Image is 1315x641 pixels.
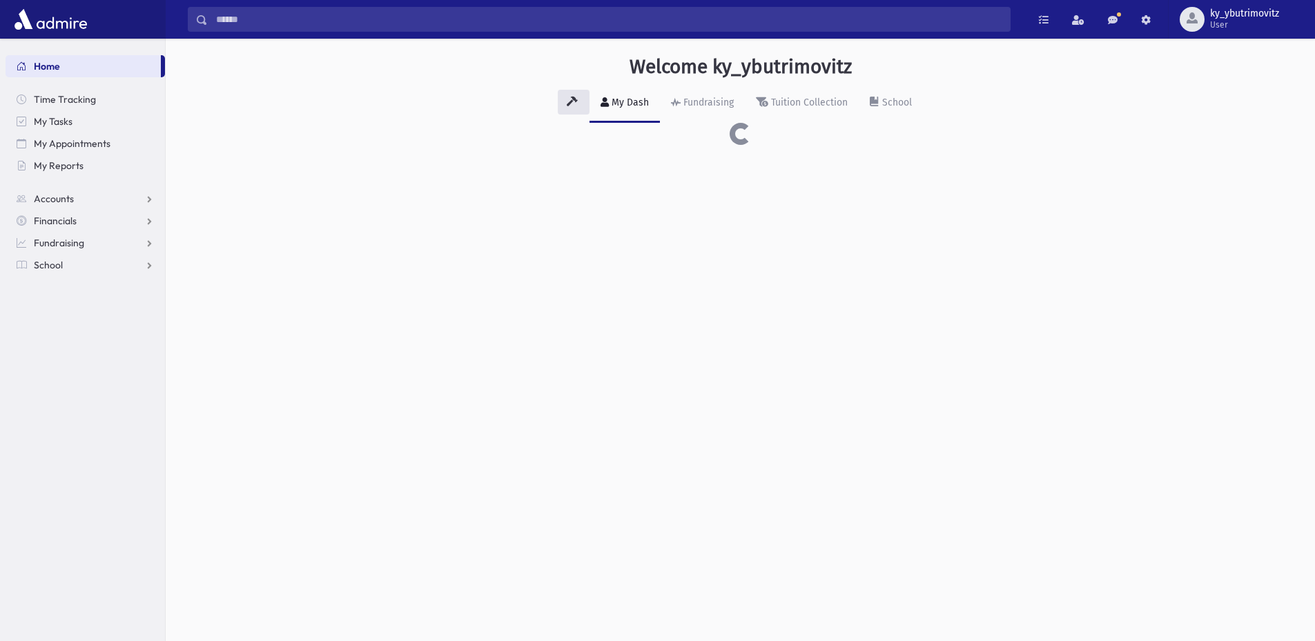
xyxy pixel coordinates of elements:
div: Fundraising [681,97,734,108]
a: My Dash [590,84,660,123]
a: My Tasks [6,110,165,132]
img: AdmirePro [11,6,90,33]
span: User [1210,19,1279,30]
span: Time Tracking [34,93,96,106]
a: Time Tracking [6,88,165,110]
a: Home [6,55,161,77]
a: School [6,254,165,276]
span: My Appointments [34,137,110,150]
span: My Reports [34,159,84,172]
div: My Dash [609,97,649,108]
a: My Appointments [6,132,165,155]
div: School [879,97,912,108]
span: School [34,259,63,271]
span: Financials [34,215,77,227]
a: School [859,84,923,123]
span: Home [34,60,60,72]
a: Fundraising [660,84,745,123]
a: Accounts [6,188,165,210]
span: My Tasks [34,115,72,128]
h3: Welcome ky_ybutrimovitz [630,55,852,79]
a: My Reports [6,155,165,177]
a: Tuition Collection [745,84,859,123]
span: Accounts [34,193,74,205]
div: Tuition Collection [768,97,848,108]
span: ky_ybutrimovitz [1210,8,1279,19]
span: Fundraising [34,237,84,249]
input: Search [208,7,1010,32]
a: Fundraising [6,232,165,254]
a: Financials [6,210,165,232]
